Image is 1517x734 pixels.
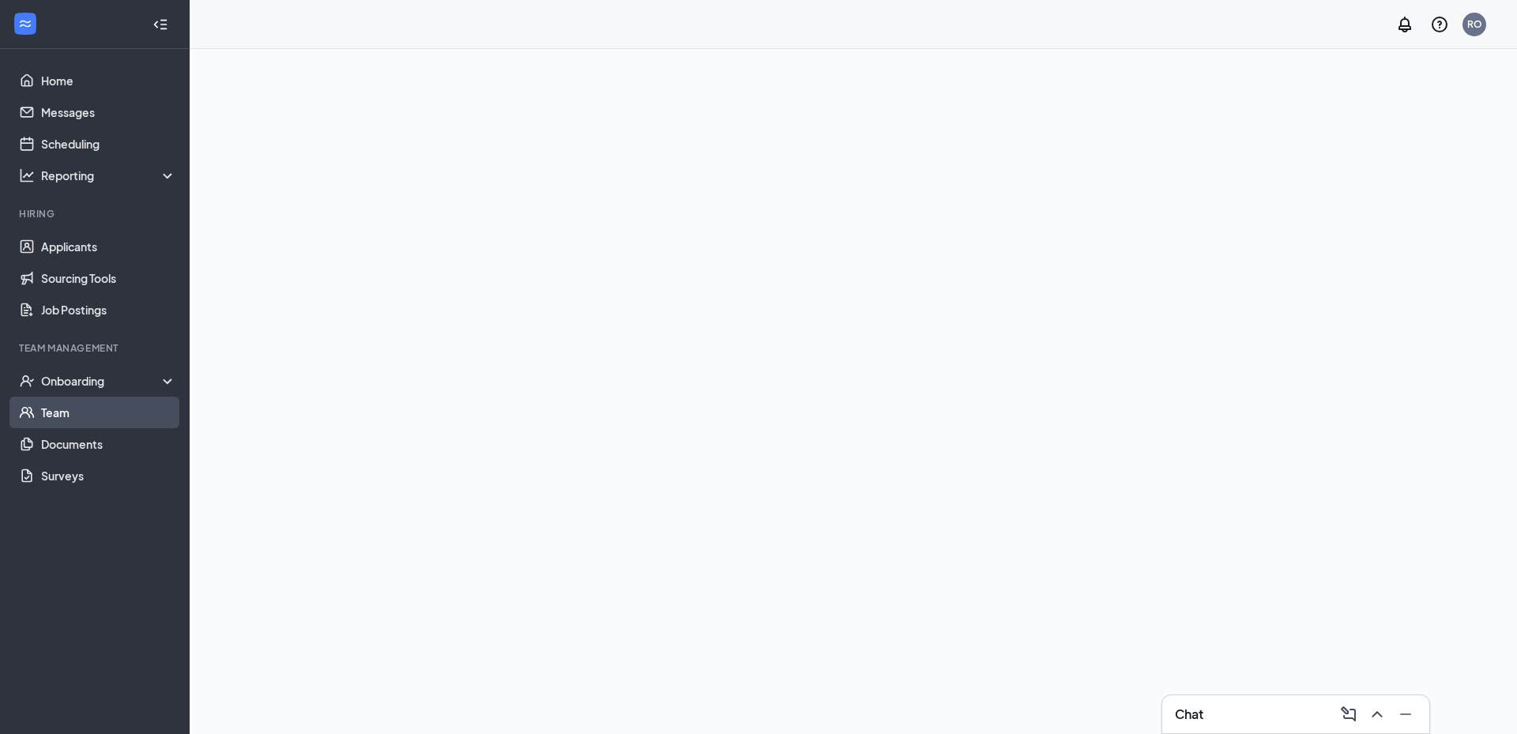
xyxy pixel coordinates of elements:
button: ComposeMessage [1334,702,1360,727]
a: Scheduling [41,128,176,160]
svg: Analysis [19,168,35,183]
button: Minimize [1391,702,1417,727]
svg: WorkstreamLogo [17,16,33,32]
svg: ComposeMessage [1339,705,1358,724]
svg: Minimize [1396,705,1415,724]
a: Job Postings [41,294,176,326]
div: Team Management [19,341,173,355]
svg: Notifications [1395,15,1414,34]
svg: UserCheck [19,373,35,389]
div: Onboarding [41,373,177,389]
div: RO [1467,17,1482,31]
svg: QuestionInfo [1430,15,1449,34]
h3: Chat [1175,706,1203,723]
a: Messages [41,96,176,128]
a: Sourcing Tools [41,262,176,294]
a: Surveys [41,460,176,491]
svg: ChevronUp [1368,705,1387,724]
div: Hiring [19,207,173,220]
svg: Collapse [152,17,168,32]
a: Home [41,65,176,96]
a: Documents [41,428,176,460]
div: Reporting [41,168,177,183]
a: Applicants [41,231,176,262]
a: Team [41,397,176,428]
button: ChevronUp [1363,702,1388,727]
